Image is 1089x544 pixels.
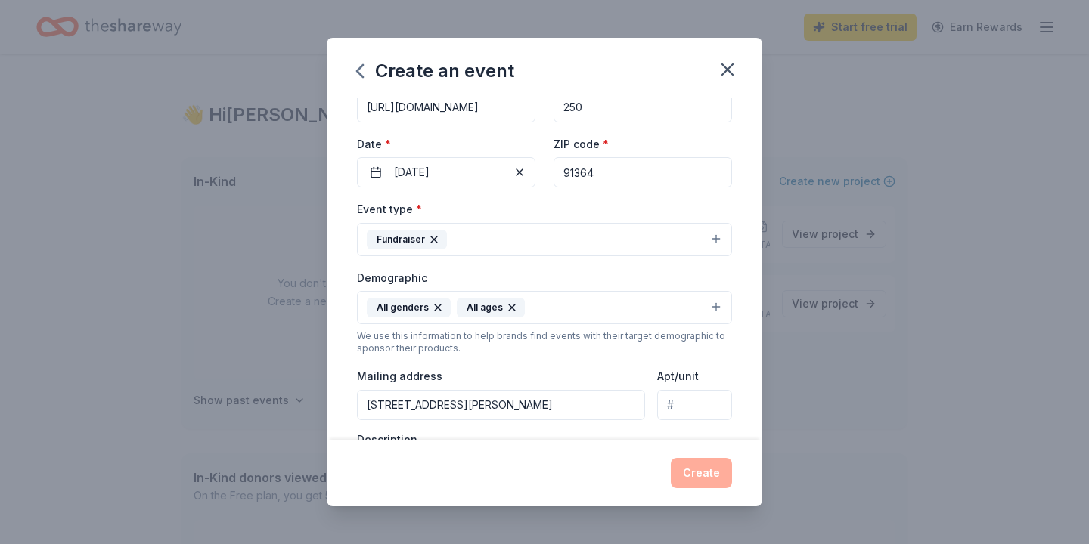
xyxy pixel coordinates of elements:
[367,298,451,317] div: All genders
[554,92,732,122] input: 20
[457,298,525,317] div: All ages
[357,59,514,83] div: Create an event
[357,270,427,286] label: Demographic
[357,202,422,217] label: Event type
[357,137,535,152] label: Date
[357,330,732,354] div: We use this information to help brands find events with their target demographic to sponsor their...
[357,432,417,447] label: Description
[357,157,535,187] button: [DATE]
[357,92,535,122] input: https://www...
[357,390,645,420] input: Enter a US address
[357,291,732,324] button: All gendersAll ages
[657,369,699,384] label: Apt/unit
[657,390,732,420] input: #
[554,157,732,187] input: 12345 (U.S. only)
[357,223,732,256] button: Fundraiser
[367,230,447,249] div: Fundraiser
[554,137,609,152] label: ZIP code
[357,369,442,384] label: Mailing address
